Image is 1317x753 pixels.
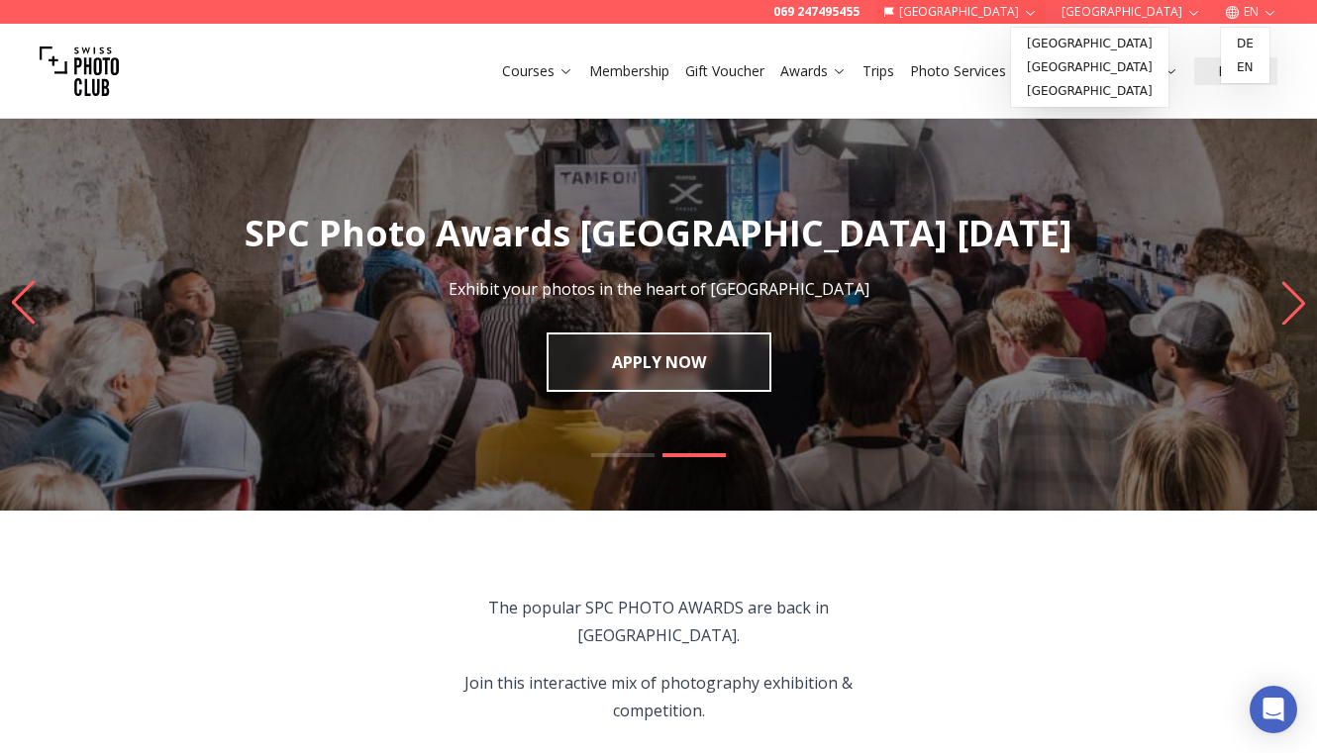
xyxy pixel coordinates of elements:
button: Membership [581,57,677,85]
p: The popular SPC PHOTO AWARDS are back in [GEOGRAPHIC_DATA]. [433,594,885,649]
a: [GEOGRAPHIC_DATA] [1015,32,1165,55]
img: Swiss photo club [40,32,119,111]
button: Courses [494,57,581,85]
a: Awards [780,61,847,81]
button: Photo Services [902,57,1033,85]
div: EN [1221,28,1269,83]
a: Trips [862,61,894,81]
a: Gift Voucher [685,61,764,81]
div: Open Intercom Messenger [1250,686,1297,733]
a: Photo Services [910,61,1025,81]
a: en [1225,55,1266,79]
a: [GEOGRAPHIC_DATA] [1015,55,1165,79]
button: Login [1194,57,1277,85]
button: Gift Voucher [677,57,772,85]
button: Trips [855,57,902,85]
a: Membership [589,61,669,81]
p: Join this interactive mix of photography exhibition & competition. [433,669,885,724]
a: [GEOGRAPHIC_DATA] [1015,79,1165,103]
button: Awards [772,57,855,85]
a: de [1225,32,1266,55]
a: APPLY NOW [547,332,771,392]
p: Exhibit your photos in the heart of [GEOGRAPHIC_DATA] [449,277,869,301]
a: Courses [502,61,573,81]
a: 069 247495455 [773,4,860,20]
div: [GEOGRAPHIC_DATA] [1011,28,1168,107]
